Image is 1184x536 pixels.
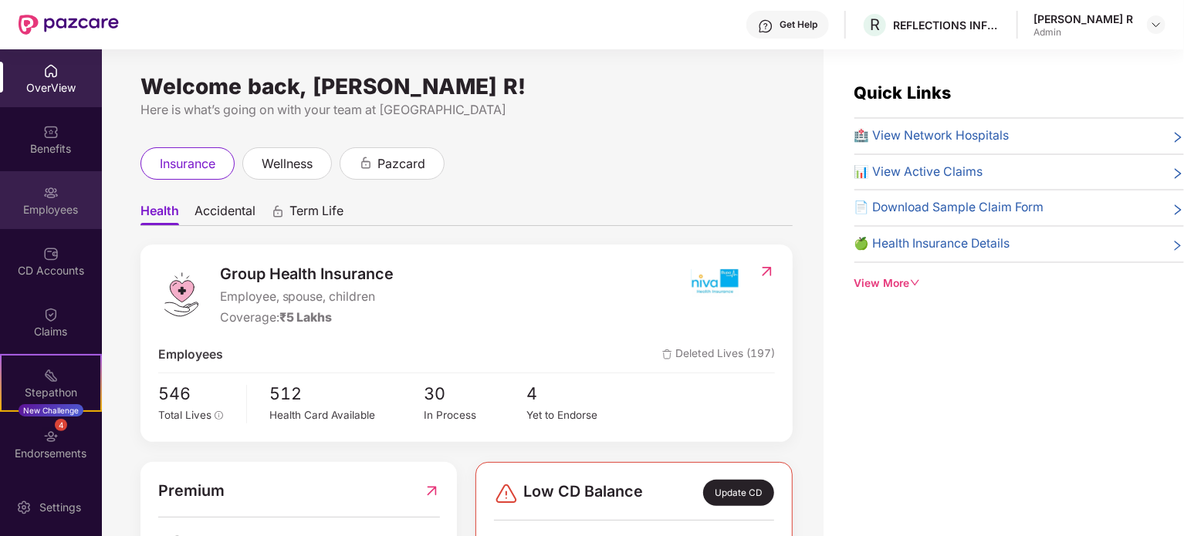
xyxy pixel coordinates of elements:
span: down [910,278,921,288]
span: right [1172,201,1184,217]
span: info-circle [215,411,224,420]
img: svg+xml;base64,PHN2ZyBpZD0iQ2xhaW0iIHhtbG5zPSJodHRwOi8vd3d3LnczLm9yZy8yMDAwL3N2ZyIgd2lkdGg9IjIwIi... [43,307,59,322]
span: 📊 View Active Claims [854,163,983,182]
div: New Challenge [19,404,83,416]
span: Premium [158,479,225,503]
span: Accidental [195,203,255,225]
span: pazcard [377,154,425,174]
span: insurance [160,154,215,174]
img: logo [158,271,205,318]
div: Admin [1033,26,1133,39]
div: Settings [35,500,86,515]
div: animation [359,156,373,170]
div: REFLECTIONS INFOSYSTEMS PRIVATE LIMITED [893,18,1001,32]
div: View More [854,275,1184,292]
span: right [1172,130,1184,146]
span: 4 [527,381,630,407]
img: svg+xml;base64,PHN2ZyBpZD0iQmVuZWZpdHMiIHhtbG5zPSJodHRwOi8vd3d3LnczLm9yZy8yMDAwL3N2ZyIgd2lkdGg9Ij... [43,124,59,140]
div: animation [271,204,285,218]
img: svg+xml;base64,PHN2ZyB4bWxucz0iaHR0cDovL3d3dy53My5vcmcvMjAwMC9zdmciIHdpZHRoPSIyMSIgaGVpZ2h0PSIyMC... [43,368,59,383]
img: RedirectIcon [759,264,775,279]
span: 546 [158,381,235,407]
span: 📄 Download Sample Claim Form [854,198,1044,217]
div: 4 [55,419,67,431]
span: Deleted Lives (197) [662,346,775,365]
div: Yet to Endorse [527,407,630,423]
span: wellness [262,154,313,174]
span: R [870,15,880,34]
img: insurerIcon [685,262,743,301]
div: Stepathon [2,385,100,400]
img: svg+xml;base64,PHN2ZyBpZD0iQ0RfQWNjb3VudHMiIGRhdGEtbmFtZT0iQ0QgQWNjb3VudHMiIHhtbG5zPSJodHRwOi8vd3... [43,246,59,261]
span: Total Lives [158,409,211,421]
div: Welcome back, [PERSON_NAME] R! [140,80,793,93]
span: 🏥 View Network Hospitals [854,126,1010,146]
span: Employees [158,346,223,365]
img: svg+xml;base64,PHN2ZyBpZD0iRHJvcGRvd24tMzJ4MzIiIHhtbG5zPSJodHRwOi8vd3d3LnczLm9yZy8yMDAwL3N2ZyIgd2... [1150,19,1162,31]
span: Low CD Balance [523,480,643,506]
div: Update CD [703,480,774,506]
span: Health [140,203,179,225]
img: svg+xml;base64,PHN2ZyBpZD0iSGVscC0zMngzMiIgeG1sbnM9Imh0dHA6Ly93d3cudzMub3JnLzIwMDAvc3ZnIiB3aWR0aD... [758,19,773,34]
img: svg+xml;base64,PHN2ZyBpZD0iSG9tZSIgeG1sbnM9Imh0dHA6Ly93d3cudzMub3JnLzIwMDAvc3ZnIiB3aWR0aD0iMjAiIG... [43,63,59,79]
span: 512 [270,381,425,407]
span: Term Life [289,203,343,225]
div: In Process [424,407,526,423]
img: RedirectIcon [424,479,440,503]
div: Health Card Available [270,407,425,423]
img: deleteIcon [662,349,672,359]
img: New Pazcare Logo [19,15,119,35]
span: 30 [424,381,526,407]
span: 🍏 Health Insurance Details [854,234,1010,254]
span: right [1172,166,1184,182]
span: Quick Links [854,83,952,103]
div: Here is what’s going on with your team at [GEOGRAPHIC_DATA] [140,100,793,120]
span: right [1172,238,1184,254]
img: svg+xml;base64,PHN2ZyBpZD0iRW5kb3JzZW1lbnRzIiB4bWxucz0iaHR0cDovL3d3dy53My5vcmcvMjAwMC9zdmciIHdpZH... [43,429,59,444]
img: svg+xml;base64,PHN2ZyBpZD0iRGFuZ2VyLTMyeDMyIiB4bWxucz0iaHR0cDovL3d3dy53My5vcmcvMjAwMC9zdmciIHdpZH... [494,481,519,506]
div: [PERSON_NAME] R [1033,12,1133,26]
span: Employee, spouse, children [220,288,394,307]
div: Coverage: [220,308,394,328]
img: svg+xml;base64,PHN2ZyBpZD0iRW1wbG95ZWVzIiB4bWxucz0iaHR0cDovL3d3dy53My5vcmcvMjAwMC9zdmciIHdpZHRoPS... [43,185,59,201]
span: ₹5 Lakhs [279,310,333,325]
div: Get Help [780,19,817,31]
img: svg+xml;base64,PHN2ZyBpZD0iU2V0dGluZy0yMHgyMCIgeG1sbnM9Imh0dHA6Ly93d3cudzMub3JnLzIwMDAvc3ZnIiB3aW... [16,500,32,515]
span: Group Health Insurance [220,262,394,286]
